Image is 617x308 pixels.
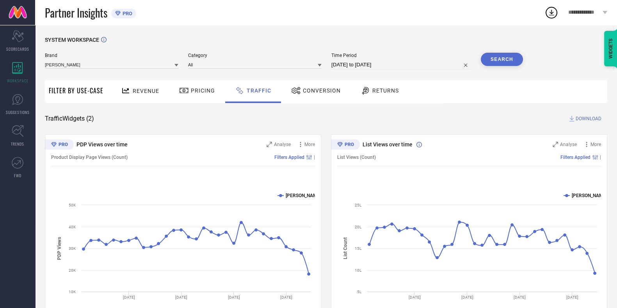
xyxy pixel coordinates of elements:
[600,155,601,160] span: |
[590,142,601,147] span: More
[45,115,94,123] span: Traffic Widgets ( 2 )
[566,295,578,299] text: [DATE]
[69,290,76,294] text: 10K
[69,246,76,251] text: 30K
[304,142,315,147] span: More
[274,142,291,147] span: Analyse
[14,173,21,178] span: FWD
[121,11,132,16] span: PRO
[7,78,28,84] span: WORKSPACE
[331,60,471,69] input: Select time period
[133,88,159,94] span: Revenue
[45,37,99,43] span: SYSTEM WORKSPACE
[461,295,473,299] text: [DATE]
[45,139,74,151] div: Premium
[69,268,76,272] text: 20K
[572,193,607,198] text: [PERSON_NAME]
[247,87,271,94] span: Traffic
[286,193,321,198] text: [PERSON_NAME]
[355,268,362,272] text: 10L
[331,139,360,151] div: Premium
[343,237,348,259] tspan: List Count
[314,155,315,160] span: |
[76,141,128,148] span: PDP Views over time
[123,295,135,299] text: [DATE]
[357,290,362,294] text: 5L
[355,203,362,207] text: 25L
[228,295,240,299] text: [DATE]
[372,87,399,94] span: Returns
[280,295,292,299] text: [DATE]
[69,203,76,207] text: 50K
[481,53,523,66] button: Search
[274,155,304,160] span: Filters Applied
[553,142,558,147] svg: Zoom
[45,5,107,21] span: Partner Insights
[331,53,471,58] span: Time Period
[303,87,341,94] span: Conversion
[175,295,187,299] text: [DATE]
[69,225,76,229] text: 40K
[6,109,30,115] span: SUGGESTIONS
[45,53,178,58] span: Brand
[355,246,362,251] text: 15L
[514,295,526,299] text: [DATE]
[363,141,413,148] span: List Views over time
[576,115,601,123] span: DOWNLOAD
[191,87,215,94] span: Pricing
[11,141,24,147] span: TRENDS
[267,142,272,147] svg: Zoom
[51,155,128,160] span: Product Display Page Views (Count)
[337,155,376,160] span: List Views (Count)
[49,86,103,95] span: Filter By Use-Case
[409,295,421,299] text: [DATE]
[560,142,577,147] span: Analyse
[6,46,29,52] span: SCORECARDS
[355,225,362,229] text: 20L
[560,155,590,160] span: Filters Applied
[57,237,62,260] tspan: PDP Views
[188,53,322,58] span: Category
[544,5,558,20] div: Open download list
